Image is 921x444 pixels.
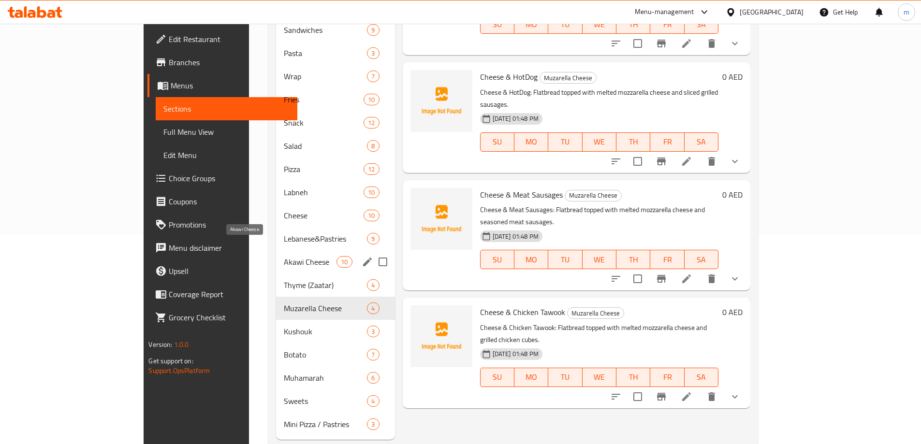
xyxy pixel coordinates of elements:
[284,279,367,291] span: Thyme (Zaatar)
[147,306,297,329] a: Grocery Checklist
[364,211,379,220] span: 10
[567,307,624,319] div: Muzarella Cheese
[552,253,578,267] span: TU
[540,72,596,84] span: Muzarella Cheese
[410,70,472,132] img: Cheese & HotDog
[565,190,621,201] span: Muzarella Cheese
[552,370,578,384] span: TU
[284,163,364,175] span: Pizza
[729,273,741,285] svg: Show Choices
[364,165,379,174] span: 12
[367,350,379,359] span: 7
[681,273,692,285] a: Edit menu item
[367,49,379,58] span: 3
[276,320,395,343] div: Kushouk3
[548,368,582,387] button: TU
[276,227,395,250] div: Lebanese&Pastries9
[367,327,379,336] span: 3
[635,6,694,18] div: Menu-management
[147,283,297,306] a: Coverage Report
[169,219,290,230] span: Promotions
[681,391,692,402] a: Edit menu item
[147,74,297,97] a: Menus
[722,305,743,319] h6: 0 AED
[688,17,715,31] span: SA
[514,14,548,34] button: MO
[276,88,395,111] div: Fries10
[722,70,743,84] h6: 0 AED
[548,250,582,269] button: TU
[276,250,395,273] div: Akawi Cheese10edit
[650,250,684,269] button: FR
[284,140,367,152] span: Salad
[364,117,379,129] div: items
[364,210,379,221] div: items
[688,370,715,384] span: SA
[700,32,723,55] button: delete
[565,190,622,201] div: Muzarella Cheese
[284,47,367,59] span: Pasta
[489,349,542,358] span: [DATE] 01:48 PM
[284,302,367,314] div: Muzarella Cheese
[284,256,336,268] span: Akawi Cheese
[723,32,746,55] button: show more
[276,158,395,181] div: Pizza12
[484,135,511,149] span: SU
[480,204,719,228] p: Cheese & Meat Sausages: Flatbread topped with melted mozzarella cheese and seasoned meat sausages.
[276,413,395,436] div: Mini Pizza / Pastries3
[364,118,379,128] span: 12
[367,140,379,152] div: items
[284,349,367,360] span: Botato
[367,26,379,35] span: 9
[284,233,367,244] span: Lebanese&Pastries
[904,7,909,17] span: m
[586,370,613,384] span: WE
[654,253,680,267] span: FR
[284,395,367,407] span: Sweets
[284,326,367,337] span: Kushouk
[147,51,297,74] a: Branches
[284,94,364,105] span: Fries
[548,132,582,152] button: TU
[489,232,542,241] span: [DATE] 01:48 PM
[367,304,379,313] span: 4
[284,210,364,221] span: Cheese
[583,250,616,269] button: WE
[740,7,804,17] div: [GEOGRAPHIC_DATA]
[367,349,379,360] div: items
[367,395,379,407] div: items
[367,326,379,337] div: items
[729,391,741,402] svg: Show Choices
[628,151,648,172] span: Select to update
[681,156,692,167] a: Edit menu item
[367,420,379,429] span: 3
[620,253,646,267] span: TH
[364,188,379,197] span: 10
[276,297,395,320] div: Muzarella Cheese4
[484,17,511,31] span: SU
[723,267,746,290] button: show more
[484,370,511,384] span: SU
[367,142,379,151] span: 8
[367,72,379,81] span: 7
[480,305,565,319] span: Cheese & Chicken Tawook
[586,135,613,149] span: WE
[147,213,297,236] a: Promotions
[367,373,379,383] span: 6
[628,33,648,54] span: Select to update
[586,253,613,267] span: WE
[620,135,646,149] span: TH
[148,355,193,367] span: Get support on:
[284,117,364,129] span: Snack
[616,14,650,34] button: TH
[174,338,189,351] span: 1.0.0
[583,14,616,34] button: WE
[147,236,297,259] a: Menu disclaimer
[654,17,680,31] span: FR
[367,418,379,430] div: items
[163,126,290,138] span: Full Menu View
[367,302,379,314] div: items
[147,167,297,190] a: Choice Groups
[410,305,472,367] img: Cheese & Chicken Tawook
